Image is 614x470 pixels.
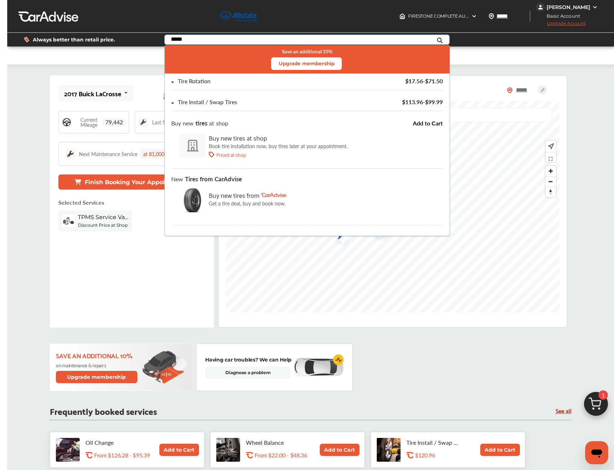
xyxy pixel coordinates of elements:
[75,117,102,127] span: Current Mileage
[195,119,207,127] span: tires
[205,356,292,364] p: Having car troubles? We can Help
[405,77,443,85] span: $17.56 - $71.50
[293,358,344,377] img: diagnose-vehicle.c84bcb0a.svg
[94,452,150,458] p: From $126.28 - $95.39
[545,177,556,187] span: Zoom out
[62,214,75,227] img: tpms-valve-kit-thumb.jpg
[162,77,205,110] img: mobile_11502_st0640_046.jpg
[178,99,237,105] div: Tire Install / Swap Tires
[64,90,121,97] div: 2017 Buick LaCrosse
[178,78,211,84] div: Tire Rotation
[138,117,148,127] img: maintenance_logo
[331,225,350,247] img: logo-goodyear.png
[209,200,286,206] p: Get a tire deal, buy and book now.
[545,187,556,197] button: Reset bearing to north
[50,407,157,414] p: Frequently booked services
[547,142,554,150] img: recenter.ce011a49.svg
[480,444,520,456] button: Add to Cart
[261,193,286,197] img: CarAdvise-Logo.a185816e.svg
[58,198,104,207] p: Selected Services
[413,120,443,126] div: Add to Cart
[152,120,178,125] span: Last Service
[282,49,332,54] small: Save an additional 10%
[140,149,198,159] div: at 81,000 mi on [DATE]
[246,439,300,446] p: Wheel Balance
[180,133,206,158] img: tire-at-shop.8d87e6de.svg
[216,438,240,462] img: tire-wheel-balance-thumb.jpg
[180,188,206,212] img: new_tires_logo.0a1ed786.svg
[399,13,405,19] img: header-home-logo.8d720a4f.svg
[402,98,443,106] span: $113.96 - $99.99
[585,441,608,464] iframe: Button to launch messaging window
[333,354,344,365] img: cardiogram-logo.18e20815.svg
[507,87,513,93] img: location_vector_orange.38f05af8.svg
[209,189,286,200] div: Buy new tires from
[556,407,571,413] a: See all
[536,3,545,12] img: jVpblrzwTbfkPYzPPzSLxeg0AAAAASUVORK5CYII=
[209,132,348,143] div: Buy new tires at shop
[56,351,138,359] p: Save an additional 10%
[377,438,401,462] img: tire-install-swap-tires-thumb.jpg
[185,174,242,183] span: Tires from CarAdvise
[78,222,128,228] b: Discount Price at Shop
[171,120,228,126] div: Buy new at shop
[489,13,494,19] img: location_vector.a44bc228.svg
[408,13,579,19] span: FIRESTONE COMPLETE AUTO CARE 16411 , [STREET_ADDRESS] Greenfield , WI 53220
[102,118,126,126] span: 79,442
[62,117,72,127] img: steering_logo
[216,152,246,158] p: Priced at shop
[320,444,359,456] button: Add to Cart
[255,452,307,458] p: From $22.00 - $48.36
[65,148,76,160] img: maintenance_logo
[415,452,482,458] div: $120.96
[545,166,556,176] button: Zoom in
[56,371,137,383] button: Upgrade membership
[205,367,291,379] a: Diagnose a problem
[159,444,199,456] button: Add to Cart
[209,152,215,158] img: price-tag.a6a2772c.svg
[58,174,204,190] button: Finish Booking Your Appointment
[537,12,586,20] span: Basic Account
[271,57,342,70] button: Upgrade membership
[209,143,348,149] p: Book tire installation now, buy tires later at your appointment.
[536,21,586,30] span: Upgrade Account
[85,439,140,446] p: Oil Change
[56,362,138,368] p: on maintenance & repairs
[471,13,477,19] img: header-down-arrow.9dd2ce7d.svg
[406,439,460,446] p: Tire Install / Swap Tires
[56,438,80,462] img: oil-change-thumb.jpg
[545,176,556,187] button: Zoom out
[547,4,590,10] div: [PERSON_NAME]
[331,225,349,247] div: Map marker
[598,390,608,400] span: 1
[24,36,29,43] img: dollor_label_vector.a70140d1.svg
[78,214,128,221] span: TPMS Service Valve Kit
[171,176,242,182] div: New
[142,351,187,384] img: update-membership.81812027.svg
[579,389,613,423] img: cart_icon.3d0951e8.svg
[592,4,598,10] img: WGsFRI8htEPBVLJbROoPRyZpYNWhNONpIPPETTm6eUC0GeLEiAAAAAElFTkSuQmCC
[79,150,137,158] div: Next Maintenance Service
[33,37,115,42] span: Always better than retail price.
